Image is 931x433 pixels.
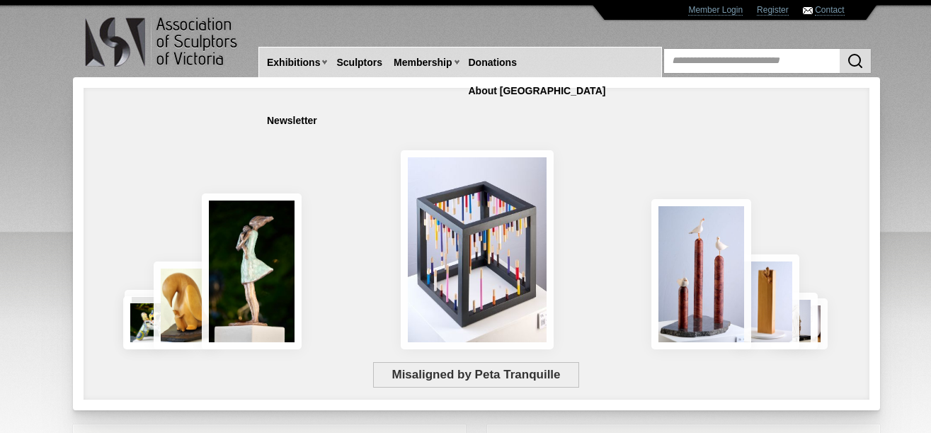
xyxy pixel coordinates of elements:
[757,5,789,16] a: Register
[202,193,302,349] img: Connection
[463,50,522,76] a: Donations
[651,199,751,349] img: Rising Tides
[373,362,579,388] span: Misaligned by Peta Tranquille
[388,50,457,76] a: Membership
[803,7,813,14] img: Contact ASV
[847,52,864,69] img: Search
[401,150,554,349] img: Misaligned
[688,5,743,16] a: Member Login
[815,5,844,16] a: Contact
[84,14,240,70] img: logo.png
[463,78,612,104] a: About [GEOGRAPHIC_DATA]
[735,254,799,349] img: Little Frog. Big Climb
[261,50,326,76] a: Exhibitions
[261,108,323,134] a: Newsletter
[331,50,388,76] a: Sculptors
